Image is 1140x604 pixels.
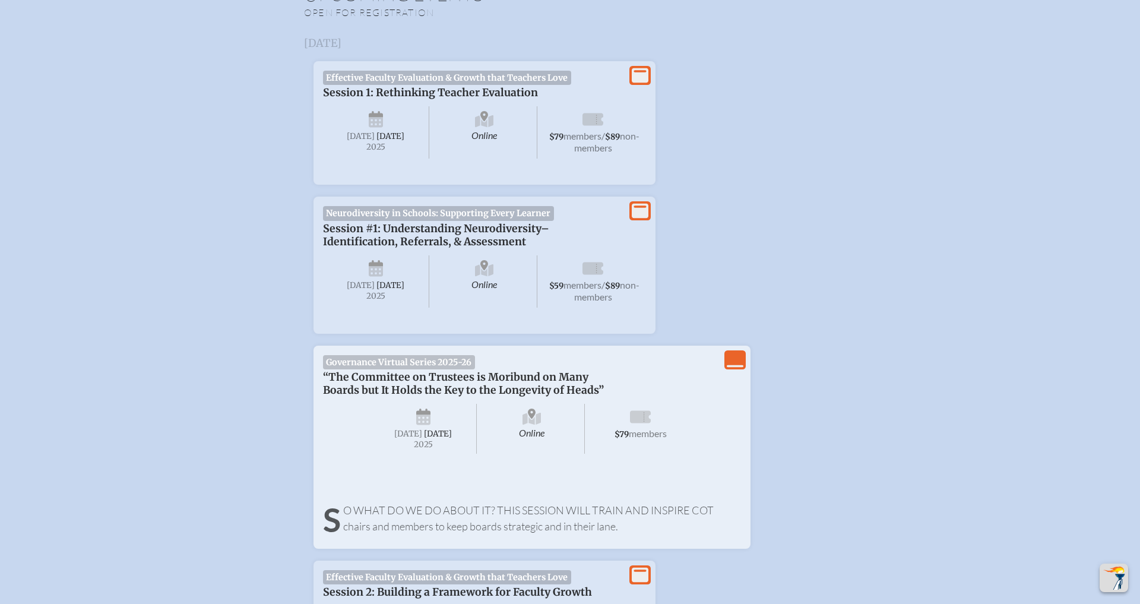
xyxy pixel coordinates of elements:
span: [DATE] [347,280,375,290]
span: $59 [549,281,563,291]
span: 2025 [380,440,467,449]
span: Online [432,255,538,308]
span: Online [432,106,538,159]
span: 2025 [332,292,419,301]
span: Effective Faculty Evaluation & Growth that Teachers Love [323,570,571,584]
span: Session 2: Building a Framework for Faculty Growth [323,586,592,599]
span: [DATE] [347,131,375,141]
span: [DATE] [394,429,422,439]
span: Governance Virtual Series 2025-26 [323,355,475,369]
span: $89 [605,132,620,142]
span: / [601,130,605,141]
button: Scroll Top [1100,564,1128,592]
span: non-members [574,130,640,153]
span: members [563,130,601,141]
span: $89 [605,281,620,291]
img: To the top [1102,566,1126,590]
span: Session #1: Understanding Neurodiversity–Identification, Referrals, & Assessment [323,222,549,248]
h3: [DATE] [304,37,836,49]
span: [DATE] [376,280,404,290]
span: “The Committee on Trustees is Moribund on Many Boards but It Holds the Key to the Longevity of He... [323,371,604,397]
span: $79 [549,132,563,142]
span: Neurodiversity in Schools: Supporting Every Learner [323,206,554,220]
span: $79 [615,429,629,439]
span: / [601,279,605,290]
span: 2025 [332,143,419,151]
p: So what do we do about it? This session will train and inspire COT chairs and members to keep boa... [323,502,741,535]
span: [DATE] [424,429,452,439]
span: members [563,279,601,290]
p: Open for registration [304,7,617,18]
span: Effective Faculty Evaluation & Growth that Teachers Love [323,71,571,85]
span: Session 1: Rethinking Teacher Evaluation [323,86,538,99]
span: non-members [574,279,640,302]
span: Online [479,404,585,454]
span: [DATE] [376,131,404,141]
span: members [629,428,667,439]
